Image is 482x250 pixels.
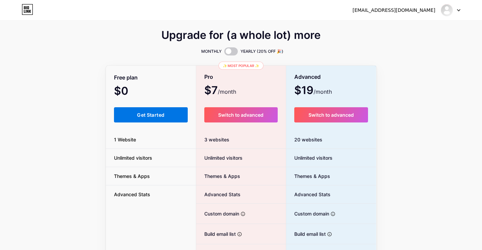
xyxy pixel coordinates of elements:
[196,131,286,149] div: 3 websites
[196,154,243,161] span: Unlimited visitors
[286,210,329,217] span: Custom domain
[286,191,330,198] span: Advanced Stats
[294,71,321,83] span: Advanced
[106,173,158,180] span: Themes & Apps
[308,112,354,118] span: Switch to advanced
[114,107,188,122] button: Get Started
[286,154,332,161] span: Unlimited visitors
[106,191,158,198] span: Advanced Stats
[204,86,236,96] span: $7
[114,87,146,96] span: $0
[196,191,240,198] span: Advanced Stats
[286,131,376,149] div: 20 websites
[294,107,368,122] button: Switch to advanced
[196,230,236,237] span: Build email list
[314,88,332,96] span: /month
[114,72,138,84] span: Free plan
[204,71,213,83] span: Pro
[196,210,239,217] span: Custom domain
[286,230,326,237] span: Build email list
[201,48,222,55] span: MONTHLY
[106,154,160,161] span: Unlimited visitors
[240,48,283,55] span: YEARLY (20% OFF 🎉)
[440,4,453,17] img: vidaemordem
[294,86,332,96] span: $19
[219,62,263,70] div: ✨ Most popular ✨
[218,88,236,96] span: /month
[137,112,164,118] span: Get Started
[286,173,330,180] span: Themes & Apps
[161,31,321,39] span: Upgrade for (a whole lot) more
[352,7,435,14] div: [EMAIL_ADDRESS][DOMAIN_NAME]
[196,173,240,180] span: Themes & Apps
[106,136,144,143] span: 1 Website
[218,112,263,118] span: Switch to advanced
[204,107,278,122] button: Switch to advanced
